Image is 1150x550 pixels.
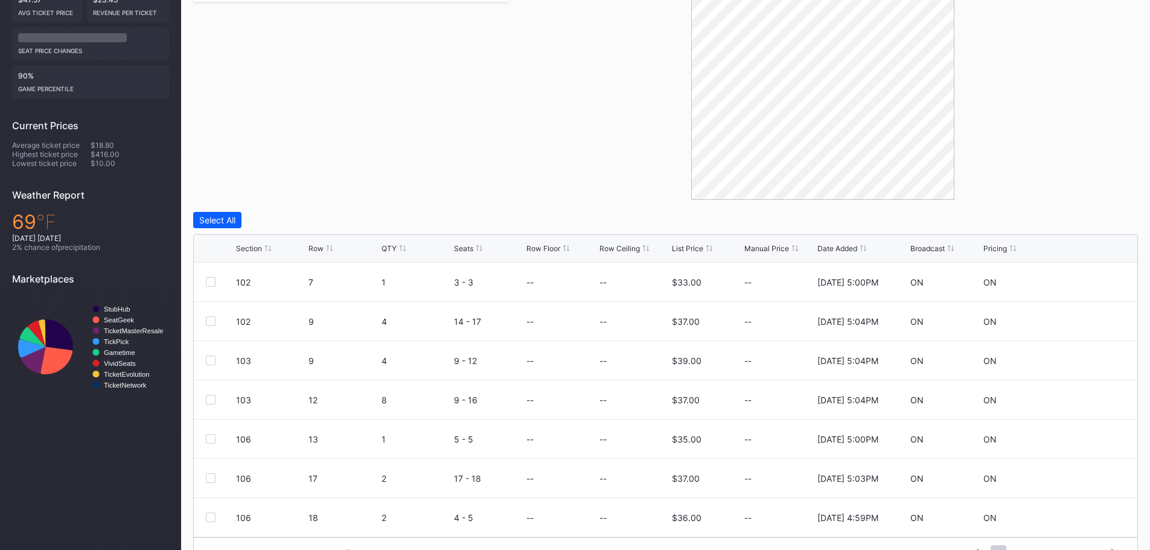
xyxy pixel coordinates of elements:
[526,434,534,444] div: --
[236,395,305,405] div: 103
[526,395,534,405] div: --
[672,356,701,366] div: $39.00
[672,277,701,287] div: $33.00
[104,382,147,389] text: TicketNetwork
[526,316,534,327] div: --
[308,277,378,287] div: 7
[382,244,397,253] div: QTY
[236,316,305,327] div: 102
[817,244,857,253] div: Date Added
[672,434,701,444] div: $35.00
[983,356,997,366] div: ON
[526,513,534,523] div: --
[744,513,814,523] div: --
[12,141,91,150] div: Average ticket price
[817,316,878,327] div: [DATE] 5:04PM
[983,244,1007,253] div: Pricing
[382,395,451,405] div: 8
[12,189,169,201] div: Weather Report
[910,316,924,327] div: ON
[308,316,378,327] div: 9
[382,316,451,327] div: 4
[817,513,878,523] div: [DATE] 4:59PM
[12,273,169,285] div: Marketplaces
[744,316,814,327] div: --
[983,395,997,405] div: ON
[526,277,534,287] div: --
[199,215,235,225] div: Select All
[18,42,163,54] div: seat price changes
[744,244,789,253] div: Manual Price
[382,277,451,287] div: 1
[454,395,523,405] div: 9 - 16
[104,327,163,334] text: TicketMasterResale
[12,294,169,400] svg: Chart title
[599,244,640,253] div: Row Ceiling
[983,473,997,484] div: ON
[672,316,700,327] div: $37.00
[454,434,523,444] div: 5 - 5
[236,513,305,523] div: 106
[104,338,129,345] text: TickPick
[382,434,451,444] div: 1
[236,356,305,366] div: 103
[983,277,997,287] div: ON
[36,210,56,234] span: ℉
[12,150,91,159] div: Highest ticket price
[308,434,378,444] div: 13
[599,434,607,444] div: --
[18,80,163,92] div: Game percentile
[454,244,473,253] div: Seats
[599,473,607,484] div: --
[12,120,169,132] div: Current Prices
[526,356,534,366] div: --
[91,150,169,159] div: $416.00
[12,234,169,243] div: [DATE] [DATE]
[526,473,534,484] div: --
[910,434,924,444] div: ON
[12,243,169,252] div: 2 % chance of precipitation
[599,356,607,366] div: --
[104,371,149,378] text: TicketEvolution
[236,244,262,253] div: Section
[672,244,703,253] div: List Price
[526,244,560,253] div: Row Floor
[308,513,378,523] div: 18
[744,356,814,366] div: --
[382,473,451,484] div: 2
[104,360,136,367] text: VividSeats
[236,434,305,444] div: 106
[454,277,523,287] div: 3 - 3
[910,473,924,484] div: ON
[454,473,523,484] div: 17 - 18
[817,395,878,405] div: [DATE] 5:04PM
[193,212,241,228] button: Select All
[983,513,997,523] div: ON
[672,473,700,484] div: $37.00
[18,4,76,16] div: Avg ticket price
[817,356,878,366] div: [DATE] 5:04PM
[910,513,924,523] div: ON
[817,473,878,484] div: [DATE] 5:03PM
[12,210,169,234] div: 69
[983,316,997,327] div: ON
[744,434,814,444] div: --
[104,316,134,324] text: SeatGeek
[744,395,814,405] div: --
[308,473,378,484] div: 17
[12,159,91,168] div: Lowest ticket price
[454,513,523,523] div: 4 - 5
[817,434,878,444] div: [DATE] 5:00PM
[308,244,324,253] div: Row
[236,473,305,484] div: 106
[104,349,135,356] text: Gametime
[308,356,378,366] div: 9
[454,356,523,366] div: 9 - 12
[910,277,924,287] div: ON
[91,141,169,150] div: $18.80
[454,316,523,327] div: 14 - 17
[93,4,163,16] div: Revenue per ticket
[12,65,169,98] div: 90%
[382,356,451,366] div: 4
[744,473,814,484] div: --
